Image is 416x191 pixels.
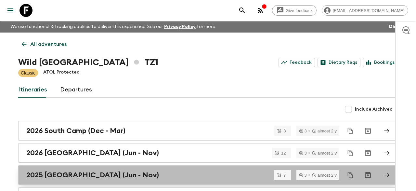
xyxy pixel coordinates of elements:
[344,125,356,137] button: Duplicate
[312,151,337,155] div: almost 2 y
[26,171,159,179] h2: 2025 [GEOGRAPHIC_DATA] (Jun - Nov)
[4,4,17,17] button: menu
[363,58,398,67] a: Bookings
[299,151,307,155] div: 3
[8,21,219,33] p: We use functional & tracking cookies to deliver this experience. See our for more.
[387,22,408,31] button: Dismiss
[344,147,356,159] button: Duplicate
[30,40,67,48] p: All adventures
[21,70,35,76] p: Classic
[355,106,393,113] span: Include Archived
[18,56,158,69] h1: Wild [GEOGRAPHIC_DATA] TZ1
[18,165,398,185] a: 2025 [GEOGRAPHIC_DATA] (Jun - Nov)
[322,5,408,16] div: [EMAIL_ADDRESS][DOMAIN_NAME]
[361,124,374,137] button: Archive
[361,146,374,159] button: Archive
[18,121,398,141] a: 2026 South Camp (Dec - Mar)
[26,127,125,135] h2: 2026 South Camp (Dec - Mar)
[164,24,196,29] a: Privacy Policy
[299,173,307,177] div: 3
[26,149,159,157] h2: 2026 [GEOGRAPHIC_DATA] (Jun - Nov)
[361,169,374,182] button: Archive
[282,8,316,13] span: Give feedback
[43,69,80,77] p: ATOL Protected
[318,58,360,67] a: Dietary Reqs
[60,82,92,98] a: Departures
[299,129,307,133] div: 3
[312,173,337,177] div: almost 2 y
[277,151,290,155] span: 12
[18,38,70,51] a: All adventures
[279,173,290,177] span: 7
[329,8,408,13] span: [EMAIL_ADDRESS][DOMAIN_NAME]
[18,82,47,98] a: Itineraries
[272,5,317,16] a: Give feedback
[18,143,398,163] a: 2026 [GEOGRAPHIC_DATA] (Jun - Nov)
[279,58,315,67] a: Feedback
[312,129,337,133] div: almost 2 y
[344,169,356,181] button: Duplicate
[279,129,290,133] span: 3
[236,4,249,17] button: search adventures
